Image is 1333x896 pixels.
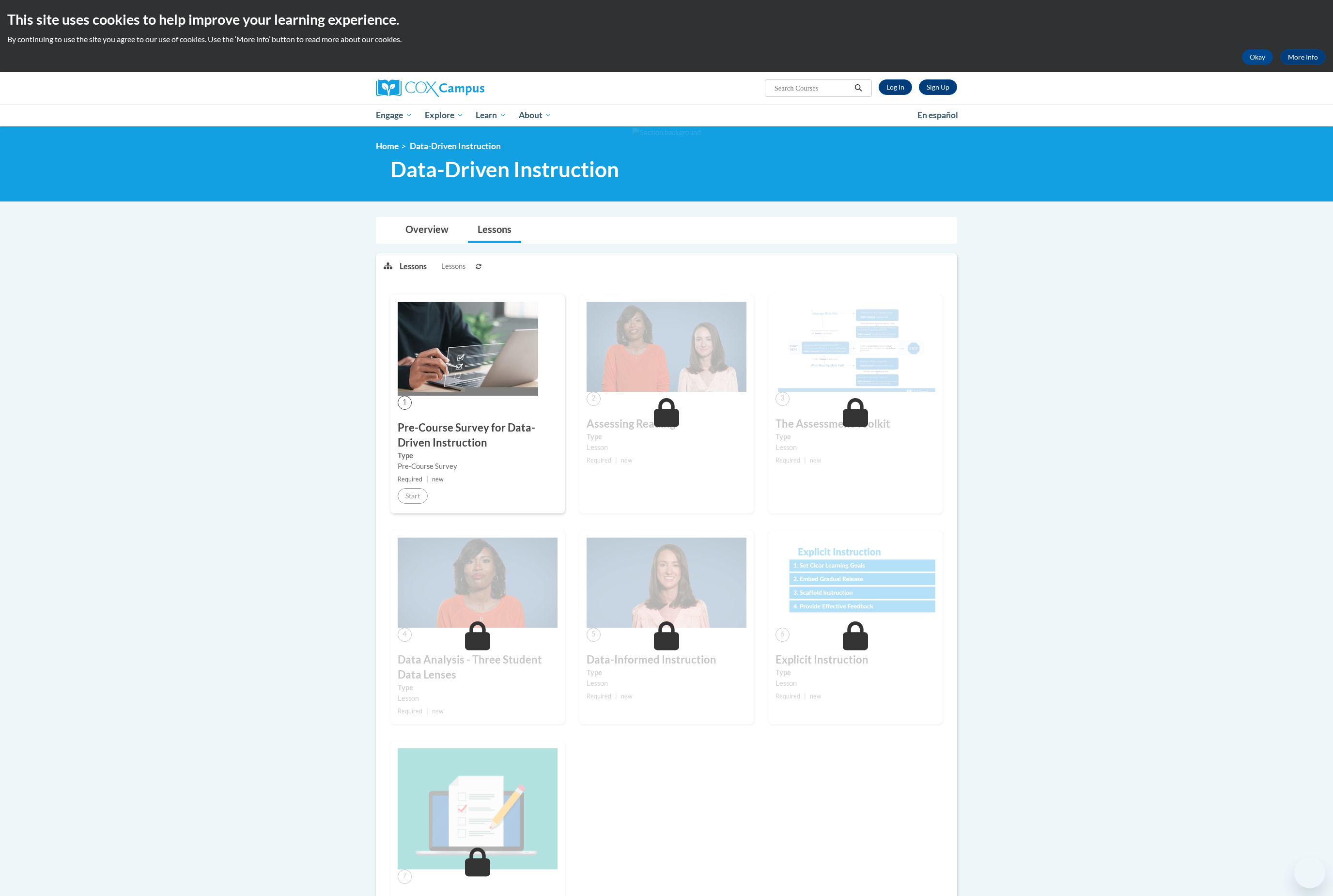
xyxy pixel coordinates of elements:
span: Lessons [441,261,465,272]
img: Cox Campus [376,79,484,97]
span: Explore [425,109,464,121]
span: new [621,457,633,464]
a: Engage [370,104,418,126]
span: 6 [775,628,790,642]
div: Main menu [361,104,972,126]
span: | [426,708,428,715]
span: Required [398,708,422,715]
img: Course Image [775,302,935,392]
a: Learn [469,104,512,126]
a: Log In [879,79,912,95]
span: 3 [775,392,790,406]
h3: Assessing Reading [587,417,746,432]
div: Lesson [587,442,746,453]
a: About [512,104,558,126]
label: Type [398,450,558,461]
img: Course Image [775,538,935,628]
a: Explore [418,104,470,126]
img: Course Image [398,302,538,396]
span: new [432,708,444,715]
span: Learn [476,109,506,121]
a: Home [376,141,399,151]
span: new [810,693,821,700]
span: | [615,693,617,700]
p: Lessons [400,261,427,272]
label: Type [775,667,935,678]
a: Register [919,79,957,95]
div: Lesson [775,678,935,689]
span: new [432,476,444,483]
h3: Pre-Course Survey for Data-Driven Instruction [398,420,558,450]
button: Search [851,82,866,94]
a: Overview [396,217,458,243]
span: Required [398,476,422,483]
label: Type [587,432,746,442]
span: | [615,457,617,464]
span: 4 [398,628,412,642]
a: Lessons [468,217,521,243]
img: Course Image [587,538,746,628]
span: Required [775,457,800,464]
img: Course Image [398,748,558,870]
button: Okay [1242,49,1273,65]
span: new [621,693,633,700]
div: Lesson [398,693,558,704]
span: | [804,457,806,464]
label: Type [775,432,935,442]
span: En español [917,110,958,120]
span: | [804,693,806,700]
h3: The Assessment Toolkit [775,417,935,432]
div: Lesson [775,442,935,453]
span: Required [587,457,611,464]
h3: Data Analysis - Three Student Data Lenses [398,652,558,682]
span: Required [775,693,800,700]
a: More Info [1280,49,1326,65]
span: 7 [398,869,412,883]
img: Course Image [398,538,558,628]
div: Pre-Course Survey [398,461,558,472]
a: Cox Campus [376,79,560,97]
label: Type [398,682,558,693]
span: Data-Driven Instruction [390,156,619,182]
span: About [519,109,552,121]
span: 2 [587,392,601,406]
span: 5 [587,628,601,642]
span: 1 [398,396,412,410]
span: new [810,457,821,464]
p: By continuing to use the site you agree to our use of cookies. Use the ‘More info’ button to read... [7,34,1326,45]
iframe: Button to launch messaging window [1294,857,1325,888]
button: Start [398,488,428,504]
div: Lesson [587,678,746,689]
span: | [426,476,428,483]
span: Data-Driven Instruction [410,141,501,151]
input: Search Courses [774,82,851,94]
img: Section background [632,127,701,138]
h3: Data-Informed Instruction [587,652,746,667]
span: Required [587,693,611,700]
a: En español [911,105,964,125]
h3: Explicit Instruction [775,652,935,667]
h2: This site uses cookies to help improve your learning experience. [7,10,1326,29]
img: Course Image [587,302,746,392]
span: Engage [376,109,412,121]
label: Type [587,667,746,678]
